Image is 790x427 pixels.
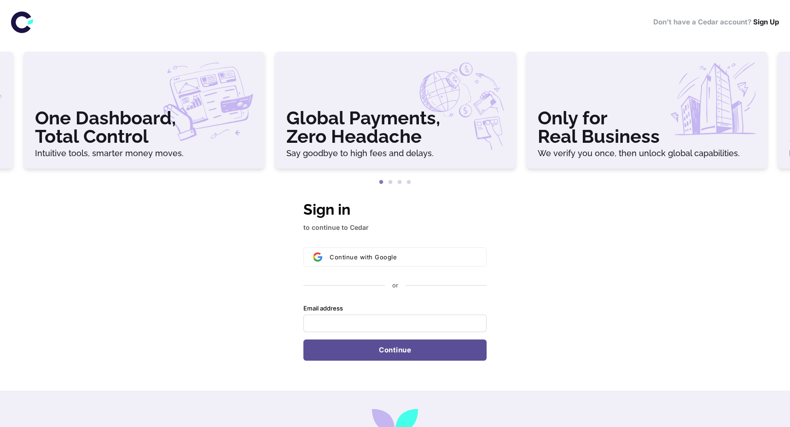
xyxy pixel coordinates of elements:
h6: Intuitive tools, smarter money moves. [35,149,253,158]
button: 2 [386,178,395,187]
button: 3 [395,178,404,187]
label: Email address [303,304,343,313]
span: Continue with Google [330,253,397,261]
p: or [392,281,398,290]
h3: Only for Real Business [538,109,756,146]
h3: One Dashboard, Total Control [35,109,253,146]
h3: Global Payments, Zero Headache [286,109,505,146]
button: Sign in with GoogleContinue with Google [303,247,487,267]
button: 4 [404,178,413,187]
h6: We verify you once, then unlock global capabilities. [538,149,756,158]
button: 1 [377,178,386,187]
button: Continue [303,339,487,361]
h6: Say goodbye to high fees and delays. [286,149,505,158]
a: Sign Up [753,18,779,26]
h1: Sign in [303,199,487,221]
p: to continue to Cedar [303,222,487,233]
h6: Don’t have a Cedar account? [653,17,779,28]
img: Sign in with Google [313,252,322,262]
